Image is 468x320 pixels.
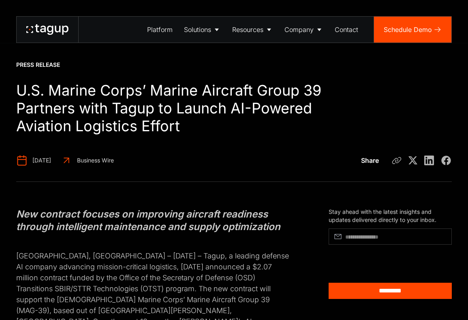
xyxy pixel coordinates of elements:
a: Contact [329,17,364,43]
div: Business Wire [77,156,114,164]
a: Resources [227,17,279,43]
div: Stay ahead with the latest insights and updates delivered directly to your inbox. [329,208,452,224]
div: Share [361,156,379,165]
h1: U.S. Marine Corps’ Marine Aircraft Group 39 Partners with Tagup to Launch AI-Powered Aviation Log... [16,82,338,135]
div: Platform [147,25,173,34]
a: Company [279,17,329,43]
a: Solutions [178,17,227,43]
a: Platform [141,17,178,43]
em: New contract focuses on improving aircraft readiness through intelligent maintenance and supply o... [16,208,280,233]
a: Schedule Demo [374,17,451,43]
div: [DATE] [32,156,51,164]
div: Company [284,25,314,34]
div: Solutions [184,25,211,34]
div: Contact [335,25,358,34]
div: Schedule Demo [384,25,432,34]
iframe: reCAPTCHA [329,248,415,270]
form: Article Subscribe [329,228,452,299]
div: Resources [232,25,263,34]
a: Business Wire [61,155,114,166]
div: Press Release [16,61,60,69]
